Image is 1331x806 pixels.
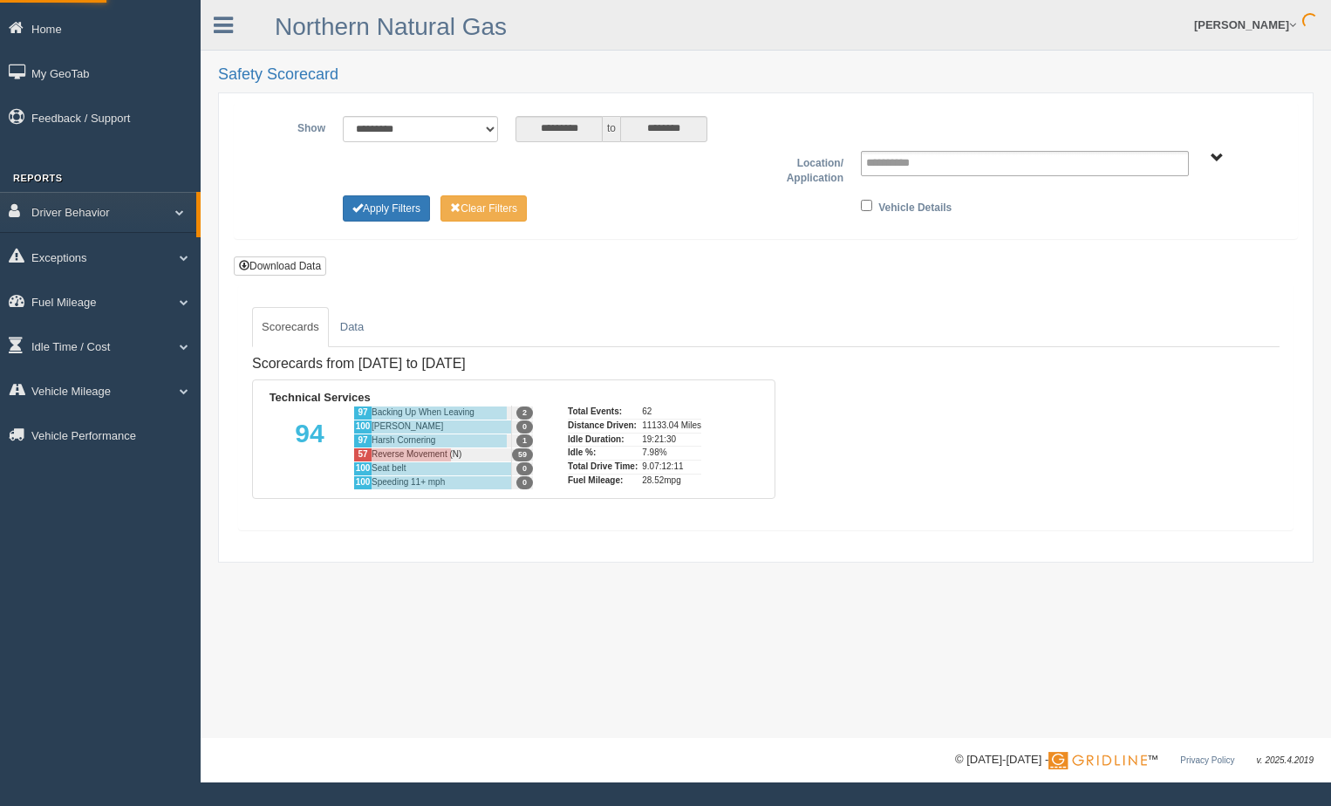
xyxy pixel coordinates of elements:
span: 59 [512,448,533,461]
h4: Scorecards from [DATE] to [DATE] [252,356,775,372]
b: Technical Services [270,391,371,404]
a: Scorecards [252,307,329,347]
span: to [603,116,620,142]
div: 7.98% [642,446,701,460]
div: 19:21:30 [642,433,701,447]
div: 97 [353,434,372,447]
span: 2 [516,406,533,420]
div: 100 [353,475,372,489]
div: 9.07:12:11 [642,460,701,474]
span: 0 [516,462,533,475]
button: Download Data [234,256,326,276]
div: 57 [353,447,372,461]
div: Fuel Mileage: [568,474,638,488]
img: Gridline [1048,752,1147,769]
button: Change Filter Options [440,195,527,222]
div: © [DATE]-[DATE] - ™ [955,751,1314,769]
div: 28.52mpg [642,474,701,488]
div: Total Drive Time: [568,460,638,474]
div: Distance Driven: [568,419,638,433]
div: Total Events: [568,406,638,419]
div: 11133.04 Miles [642,419,701,433]
a: Northern Natural Gas [275,13,507,40]
span: 0 [516,476,533,489]
button: Change Filter Options [343,195,430,222]
div: Idle Duration: [568,433,638,447]
div: 97 [353,406,372,420]
a: Privacy Policy [1180,755,1234,765]
label: Location/ Application [766,151,852,187]
a: Data [331,307,373,347]
span: v. 2025.4.2019 [1257,755,1314,765]
label: Vehicle Details [878,195,952,216]
div: 62 [642,406,701,419]
div: Idle %: [568,446,638,460]
label: Show [248,116,334,137]
div: 100 [353,420,372,434]
span: 0 [516,420,533,434]
span: 1 [516,434,533,447]
div: 94 [266,406,353,489]
h2: Safety Scorecard [218,66,1314,84]
div: 100 [353,461,372,475]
